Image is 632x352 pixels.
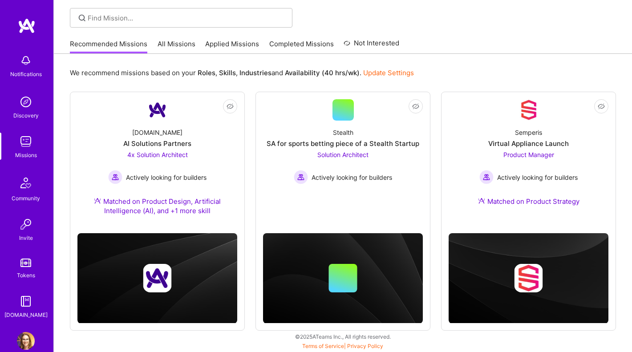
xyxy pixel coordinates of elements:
img: Company Logo [518,99,539,121]
a: Terms of Service [302,343,344,349]
b: Skills [219,69,236,77]
a: Completed Missions [269,39,334,54]
b: Availability (40 hrs/wk) [285,69,360,77]
img: Ateam Purple Icon [94,197,101,204]
img: Actively looking for builders [108,170,122,184]
a: Applied Missions [205,39,259,54]
div: Semperis [515,128,542,137]
div: Community [12,194,40,203]
img: Company logo [515,264,543,292]
span: Actively looking for builders [126,173,207,182]
img: Invite [17,215,35,233]
img: logo [18,18,36,34]
img: teamwork [17,133,35,150]
div: Matched on Product Strategy [478,197,579,206]
img: Actively looking for builders [294,170,308,184]
img: Ateam Purple Icon [478,197,485,204]
a: Update Settings [363,69,414,77]
a: All Missions [158,39,195,54]
img: tokens [20,259,31,267]
a: Company Logo[DOMAIN_NAME]AI Solutions Partners4x Solution Architect Actively looking for builders... [77,99,237,226]
img: guide book [17,292,35,310]
i: icon EyeClosed [412,103,419,110]
i: icon EyeClosed [598,103,605,110]
a: Company LogoSemperisVirtual Appliance LaunchProduct Manager Actively looking for buildersActively... [449,99,608,217]
img: bell [17,52,35,69]
div: Virtual Appliance Launch [488,139,569,148]
div: Matched on Product Design, Artificial Intelligence (AI), and +1 more skill [77,197,237,215]
a: Not Interested [344,38,399,54]
p: We recommend missions based on your , , and . [70,68,414,77]
div: Missions [15,150,37,160]
span: Product Manager [503,151,554,158]
div: SA for sports betting piece of a Stealth Startup [267,139,419,148]
div: AI Solutions Partners [123,139,191,148]
img: cover [449,233,608,324]
img: cover [263,233,423,324]
a: Recommended Missions [70,39,147,54]
div: Stealth [333,128,353,137]
img: Company Logo [147,99,168,121]
img: Actively looking for builders [479,170,494,184]
div: © 2025 ATeams Inc., All rights reserved. [53,325,632,348]
img: User Avatar [17,332,35,350]
a: StealthSA for sports betting piece of a Stealth StartupSolution Architect Actively looking for bu... [263,99,423,207]
div: [DOMAIN_NAME] [132,128,182,137]
a: Privacy Policy [347,343,383,349]
span: Solution Architect [317,151,369,158]
span: | [302,343,383,349]
a: User Avatar [15,332,37,350]
img: cover [77,233,237,324]
b: Industries [239,69,271,77]
img: Community [15,172,36,194]
span: 4x Solution Architect [127,151,188,158]
b: Roles [198,69,215,77]
span: Actively looking for builders [497,173,578,182]
div: Invite [19,233,33,243]
img: discovery [17,93,35,111]
img: Company logo [143,264,172,292]
div: Notifications [10,69,42,79]
div: Discovery [13,111,39,120]
i: icon EyeClosed [227,103,234,110]
input: Find Mission... [88,13,286,23]
div: [DOMAIN_NAME] [4,310,48,320]
span: Actively looking for builders [312,173,392,182]
i: icon SearchGrey [77,13,87,23]
div: Tokens [17,271,35,280]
